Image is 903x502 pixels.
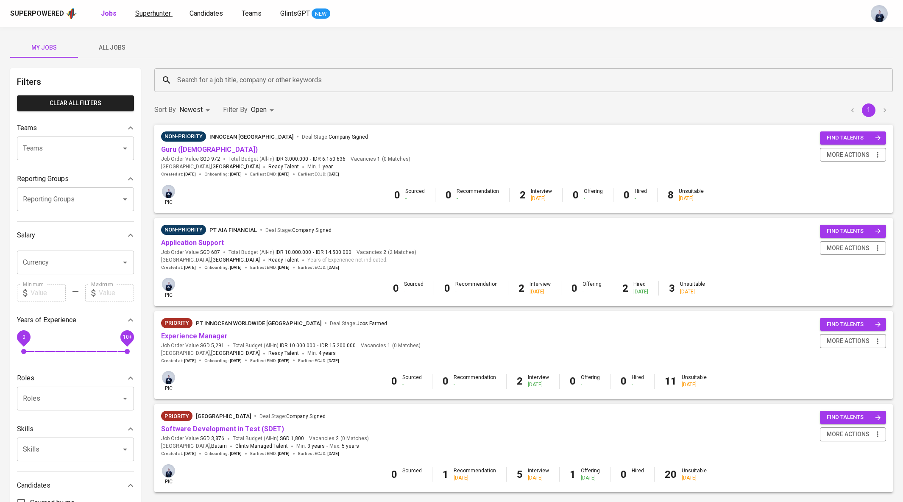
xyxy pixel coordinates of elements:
span: Vacancies ( 0 Matches ) [361,342,421,349]
span: [GEOGRAPHIC_DATA] [211,163,260,171]
button: find talents [820,131,886,145]
button: Open [119,393,131,404]
span: [DATE] [184,265,196,271]
div: Hired [635,188,647,202]
span: SGD 687 [200,249,220,256]
div: Sourced [402,467,422,482]
span: more actions [827,429,870,440]
span: Company Signed [292,227,332,233]
div: - [584,195,603,202]
span: Total Budget (All-In) [233,342,356,349]
span: IDR 10.000.000 [276,249,311,256]
div: Sufficient Talents in Pipeline [161,131,206,142]
span: [DATE] [230,358,242,364]
span: Jobs Farmed [357,321,387,326]
span: [DATE] [230,171,242,177]
button: Open [119,142,131,154]
b: 0 [621,469,627,480]
div: pic [161,277,176,299]
b: 0 [570,375,576,387]
div: Hired [632,467,644,482]
b: 0 [571,282,577,294]
div: [DATE] [680,288,705,296]
span: Max. [329,443,359,449]
button: find talents [820,411,886,424]
button: find talents [820,318,886,331]
img: annisa@glints.com [162,371,175,384]
span: Onboarding : [204,451,242,457]
div: [DATE] [531,195,552,202]
p: Years of Experience [17,315,76,325]
div: Newest [179,102,213,118]
nav: pagination navigation [844,103,893,117]
span: 3 years [307,443,325,449]
div: Years of Experience [17,312,134,329]
span: IDR 6.150.636 [313,156,346,163]
div: Interview [528,374,549,388]
div: - [581,381,600,388]
span: [DATE] [327,358,339,364]
div: New Job received from Demand Team [161,411,192,421]
span: Non-Priority [161,226,206,234]
span: Deal Stage : [259,413,326,419]
span: SGD 3,876 [200,435,224,442]
span: Ready Talent [268,164,299,170]
div: - [404,288,424,296]
button: page 1 [862,103,875,117]
div: [DATE] [528,474,549,482]
div: [DATE] [581,474,600,482]
span: All Jobs [83,42,141,53]
span: [DATE] [327,451,339,457]
div: Salary [17,227,134,244]
p: Teams [17,123,37,133]
div: - [582,288,602,296]
span: SGD 1,800 [280,435,304,442]
span: 1 [376,156,380,163]
span: Vacancies ( 0 Matches ) [309,435,369,442]
span: 0 [22,334,25,340]
input: Value [99,284,134,301]
a: Software Development in Test (SDET) [161,425,284,433]
span: 10+ [123,334,131,340]
b: 2 [518,282,524,294]
b: 0 [443,375,449,387]
img: annisa@glints.com [162,185,175,198]
div: Hired [633,281,648,295]
span: SGD 972 [200,156,220,163]
span: Vacancies ( 2 Matches ) [357,249,416,256]
span: [GEOGRAPHIC_DATA] [211,349,260,358]
div: Interview [531,188,552,202]
b: 20 [665,469,677,480]
span: [DATE] [327,171,339,177]
p: Reporting Groups [17,174,69,184]
span: 4 years [318,350,336,356]
span: Candidates [190,9,223,17]
div: Reporting Groups [17,170,134,187]
b: 1 [570,469,576,480]
span: - [326,442,328,451]
span: Onboarding : [204,358,242,364]
div: pic [161,463,176,485]
div: [DATE] [528,381,549,388]
a: GlintsGPT NEW [280,8,330,19]
div: Unsuitable [680,281,705,295]
p: Salary [17,230,35,240]
span: 2 [382,249,386,256]
span: - [310,156,311,163]
div: Recommendation [455,281,498,295]
span: Earliest ECJD : [298,451,339,457]
span: Clear All filters [24,98,127,109]
span: Total Budget (All-In) [229,156,346,163]
a: Superhunter [135,8,173,19]
span: Earliest EMD : [250,265,290,271]
button: Clear All filters [17,95,134,111]
span: Job Order Value [161,249,220,256]
b: 2 [622,282,628,294]
p: Skills [17,424,33,434]
div: Candidates [17,477,134,494]
div: Unsuitable [682,374,707,388]
div: Sourced [402,374,422,388]
div: [DATE] [679,195,704,202]
span: Created at : [161,451,196,457]
span: [DATE] [278,451,290,457]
